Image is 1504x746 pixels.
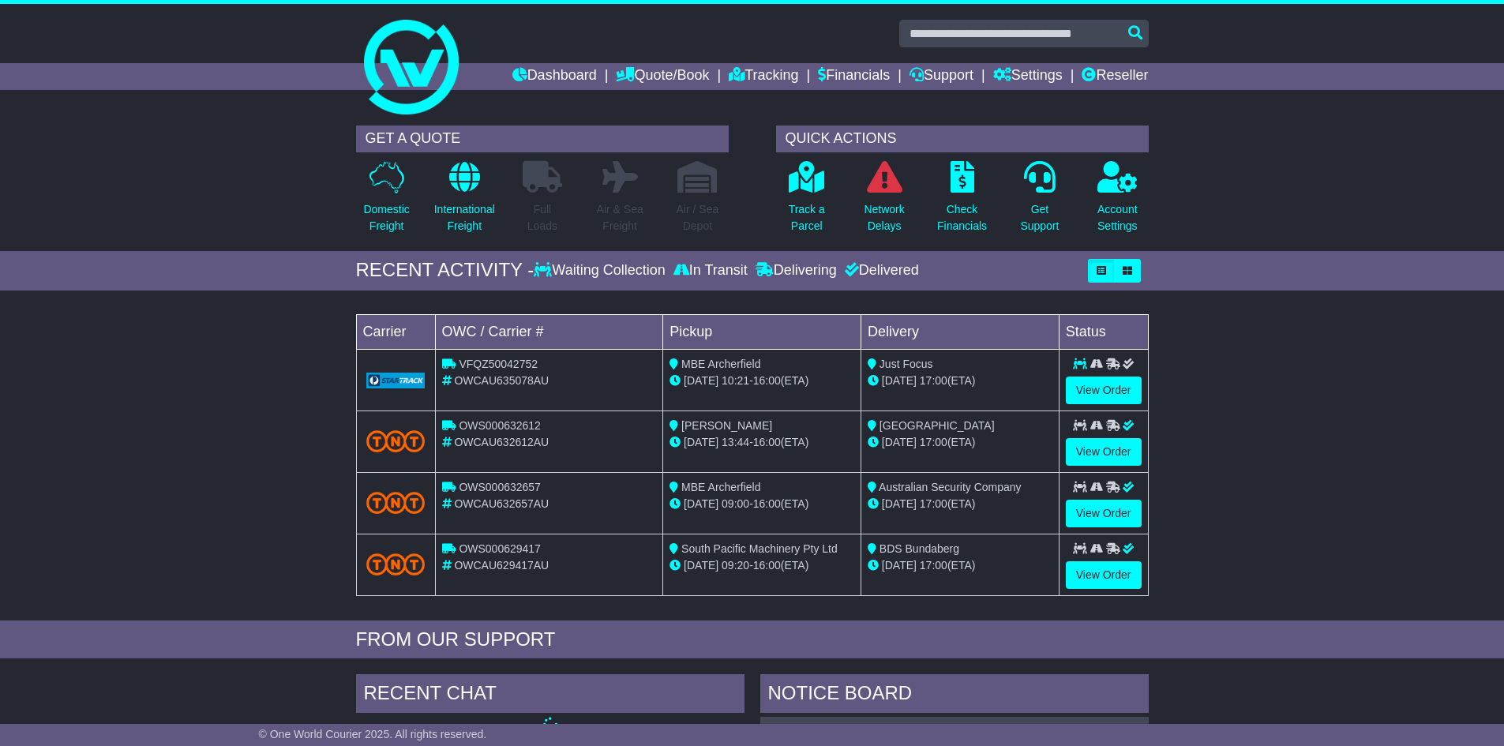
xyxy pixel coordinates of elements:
[681,358,760,370] span: MBE Archerfield
[677,201,719,234] p: Air / Sea Depot
[722,559,749,572] span: 09:20
[753,436,781,448] span: 16:00
[753,374,781,387] span: 16:00
[366,492,426,513] img: TNT_Domestic.png
[841,262,919,279] div: Delivered
[454,374,549,387] span: OWCAU635078AU
[753,559,781,572] span: 16:00
[1059,314,1148,349] td: Status
[684,374,718,387] span: [DATE]
[729,63,798,90] a: Tracking
[433,160,496,243] a: InternationalFreight
[788,160,826,243] a: Track aParcel
[882,497,917,510] span: [DATE]
[362,160,410,243] a: DomesticFreight
[1066,561,1142,589] a: View Order
[722,374,749,387] span: 10:21
[454,559,549,572] span: OWCAU629417AU
[616,63,709,90] a: Quote/Book
[1019,160,1060,243] a: GetSupport
[868,496,1052,512] div: (ETA)
[523,201,562,234] p: Full Loads
[363,201,409,234] p: Domestic Freight
[663,314,861,349] td: Pickup
[366,430,426,452] img: TNT_Domestic.png
[1082,63,1148,90] a: Reseller
[681,419,772,432] span: [PERSON_NAME]
[910,63,973,90] a: Support
[366,553,426,575] img: TNT_Domestic.png
[534,262,669,279] div: Waiting Collection
[356,628,1149,651] div: FROM OUR SUPPORT
[920,374,947,387] span: 17:00
[434,201,495,234] p: International Freight
[722,497,749,510] span: 09:00
[760,674,1149,717] div: NOTICE BOARD
[1097,160,1138,243] a: AccountSettings
[1066,500,1142,527] a: View Order
[684,436,718,448] span: [DATE]
[879,481,1022,493] span: Australian Security Company
[868,373,1052,389] div: (ETA)
[459,481,541,493] span: OWS000632657
[1097,201,1138,234] p: Account Settings
[459,542,541,555] span: OWS000629417
[722,436,749,448] span: 13:44
[669,373,854,389] div: - (ETA)
[880,542,959,555] span: BDS Bundaberg
[681,481,760,493] span: MBE Archerfield
[936,160,988,243] a: CheckFinancials
[669,557,854,574] div: - (ETA)
[880,358,933,370] span: Just Focus
[356,674,744,717] div: RECENT CHAT
[776,126,1149,152] div: QUICK ACTIONS
[259,728,487,740] span: © One World Courier 2025. All rights reserved.
[459,358,538,370] span: VFQZ50042752
[937,201,987,234] p: Check Financials
[861,314,1059,349] td: Delivery
[1020,201,1059,234] p: Get Support
[818,63,890,90] a: Financials
[868,557,1052,574] div: (ETA)
[882,559,917,572] span: [DATE]
[356,314,435,349] td: Carrier
[868,434,1052,451] div: (ETA)
[356,259,534,282] div: RECENT ACTIVITY -
[454,436,549,448] span: OWCAU632612AU
[512,63,597,90] a: Dashboard
[752,262,841,279] div: Delivering
[366,373,426,388] img: GetCarrierServiceLogo
[684,497,718,510] span: [DATE]
[882,436,917,448] span: [DATE]
[454,497,549,510] span: OWCAU632657AU
[863,160,905,243] a: NetworkDelays
[669,434,854,451] div: - (ETA)
[789,201,825,234] p: Track a Parcel
[1066,438,1142,466] a: View Order
[882,374,917,387] span: [DATE]
[356,126,729,152] div: GET A QUOTE
[684,559,718,572] span: [DATE]
[920,559,947,572] span: 17:00
[669,262,752,279] div: In Transit
[880,419,995,432] span: [GEOGRAPHIC_DATA]
[681,542,838,555] span: South Pacific Machinery Pty Ltd
[864,201,904,234] p: Network Delays
[435,314,663,349] td: OWC / Carrier #
[753,497,781,510] span: 16:00
[920,497,947,510] span: 17:00
[459,419,541,432] span: OWS000632612
[669,496,854,512] div: - (ETA)
[993,63,1063,90] a: Settings
[1066,377,1142,404] a: View Order
[920,436,947,448] span: 17:00
[597,201,643,234] p: Air & Sea Freight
